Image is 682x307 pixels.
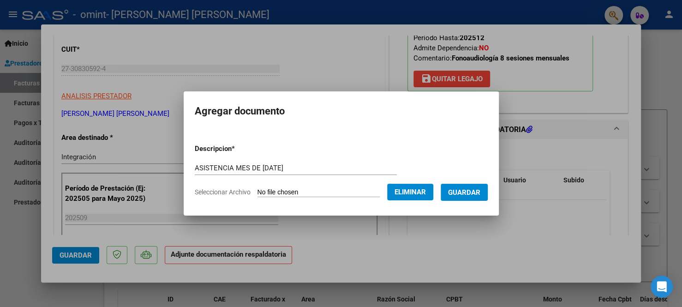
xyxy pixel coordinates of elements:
p: Descripcion [195,144,283,154]
h2: Agregar documento [195,102,488,120]
span: Guardar [448,188,480,197]
button: Guardar [441,184,488,201]
button: Eliminar [387,184,433,200]
span: Seleccionar Archivo [195,188,251,196]
div: Open Intercom Messenger [651,276,673,298]
span: Eliminar [395,188,426,196]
